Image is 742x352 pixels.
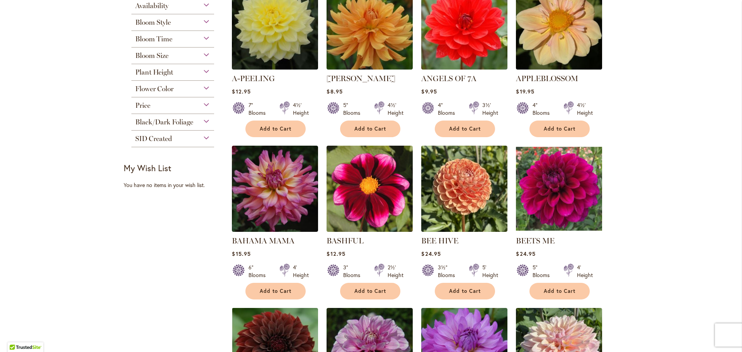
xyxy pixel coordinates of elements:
a: BASHFUL [327,226,413,233]
button: Add to Cart [245,121,306,137]
span: Availability [135,2,168,10]
span: Flower Color [135,85,174,93]
span: Bloom Style [135,18,171,27]
div: 5' Height [482,264,498,279]
div: 3" Blooms [343,264,365,279]
img: BASHFUL [327,146,413,232]
a: A-PEELING [232,74,275,83]
div: 5" Blooms [533,264,554,279]
span: $15.95 [232,250,250,257]
a: [PERSON_NAME] [327,74,395,83]
a: BEETS ME [516,226,602,233]
span: Add to Cart [354,126,386,132]
div: 4½' Height [577,101,593,117]
div: 3½" Blooms [438,264,459,279]
button: Add to Cart [529,121,590,137]
div: 4' Height [293,264,309,279]
span: Add to Cart [354,288,386,294]
div: 4½' Height [293,101,309,117]
a: BEE HIVE [421,226,507,233]
div: 3½' Height [482,101,498,117]
span: Price [135,101,150,110]
button: Add to Cart [340,121,400,137]
span: $9.95 [421,88,437,95]
span: Black/Dark Foliage [135,118,193,126]
a: A-Peeling [232,64,318,71]
button: Add to Cart [435,121,495,137]
span: Add to Cart [544,288,575,294]
div: 4' Height [577,264,593,279]
img: BEETS ME [516,146,602,232]
div: 4" Blooms [533,101,554,117]
a: APPLEBLOSSOM [516,74,578,83]
div: You have no items in your wish list. [124,181,227,189]
div: 2½' Height [388,264,403,279]
div: 6" Blooms [248,264,270,279]
span: $24.95 [421,250,441,257]
div: 7" Blooms [248,101,270,117]
span: Add to Cart [544,126,575,132]
a: BEE HIVE [421,236,458,245]
iframe: Launch Accessibility Center [6,325,27,346]
span: Add to Cart [260,288,291,294]
strong: My Wish List [124,162,171,173]
span: Bloom Time [135,35,172,43]
button: Add to Cart [435,283,495,299]
button: Add to Cart [529,283,590,299]
a: BASHFUL [327,236,364,245]
span: Plant Height [135,68,173,77]
span: SID Created [135,134,172,143]
span: $12.95 [327,250,345,257]
span: Add to Cart [449,126,481,132]
a: Bahama Mama [232,226,318,233]
img: Bahama Mama [232,146,318,232]
span: Add to Cart [260,126,291,132]
a: ANDREW CHARLES [327,64,413,71]
a: ANGELS OF 7A [421,64,507,71]
a: APPLEBLOSSOM [516,64,602,71]
a: ANGELS OF 7A [421,74,477,83]
img: BEE HIVE [421,146,507,232]
div: 5" Blooms [343,101,365,117]
span: $19.95 [516,88,534,95]
span: $24.95 [516,250,535,257]
span: $12.95 [232,88,250,95]
span: Add to Cart [449,288,481,294]
span: $8.95 [327,88,342,95]
div: 4" Blooms [438,101,459,117]
button: Add to Cart [245,283,306,299]
a: BAHAMA MAMA [232,236,294,245]
span: Bloom Size [135,51,168,60]
div: 4½' Height [388,101,403,117]
button: Add to Cart [340,283,400,299]
a: BEETS ME [516,236,555,245]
